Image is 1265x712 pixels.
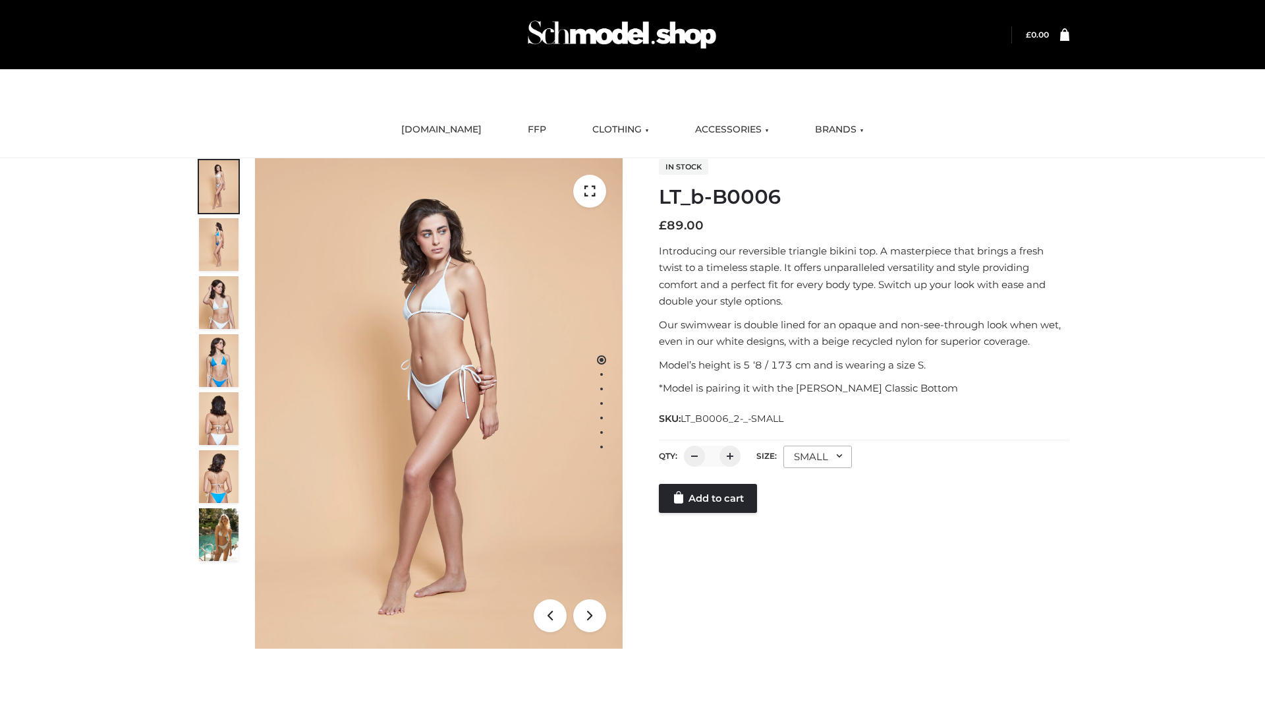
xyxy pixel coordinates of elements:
p: Introducing our reversible triangle bikini top. A masterpiece that brings a fresh twist to a time... [659,243,1069,310]
a: Add to cart [659,484,757,513]
img: ArielClassicBikiniTop_CloudNine_AzureSky_OW114ECO_3-scaled.jpg [199,276,239,329]
img: ArielClassicBikiniTop_CloudNine_AzureSky_OW114ECO_1-scaled.jpg [199,160,239,213]
span: £ [659,218,667,233]
span: SKU: [659,411,785,427]
label: QTY: [659,451,677,461]
label: Size: [756,451,777,461]
div: SMALL [783,446,852,468]
span: LT_B0006_2-_-SMALL [681,413,783,425]
p: Our swimwear is double lined for an opaque and non-see-through look when wet, even in our white d... [659,316,1069,350]
a: £0.00 [1026,30,1049,40]
span: In stock [659,159,708,175]
img: ArielClassicBikiniTop_CloudNine_AzureSky_OW114ECO_4-scaled.jpg [199,334,239,387]
a: BRANDS [805,115,874,144]
bdi: 0.00 [1026,30,1049,40]
a: ACCESSORIES [685,115,779,144]
img: ArielClassicBikiniTop_CloudNine_AzureSky_OW114ECO_8-scaled.jpg [199,450,239,503]
a: [DOMAIN_NAME] [391,115,492,144]
p: *Model is pairing it with the [PERSON_NAME] Classic Bottom [659,380,1069,397]
img: Arieltop_CloudNine_AzureSky2.jpg [199,508,239,561]
p: Model’s height is 5 ‘8 / 173 cm and is wearing a size S. [659,357,1069,374]
img: ArielClassicBikiniTop_CloudNine_AzureSky_OW114ECO_2-scaled.jpg [199,218,239,271]
img: ArielClassicBikiniTop_CloudNine_AzureSky_OW114ECO_7-scaled.jpg [199,392,239,445]
a: FFP [518,115,556,144]
h1: LT_b-B0006 [659,185,1069,209]
span: £ [1026,30,1031,40]
bdi: 89.00 [659,218,704,233]
a: CLOTHING [582,115,659,144]
img: ArielClassicBikiniTop_CloudNine_AzureSky_OW114ECO_1 [255,158,623,649]
img: Schmodel Admin 964 [523,9,721,61]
